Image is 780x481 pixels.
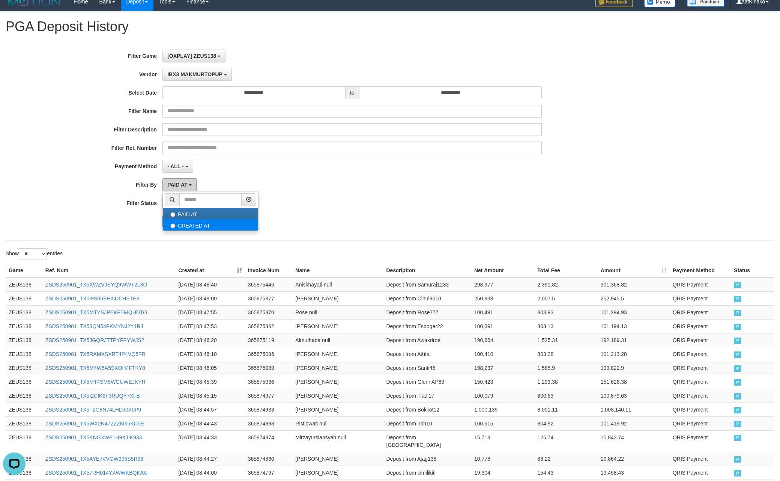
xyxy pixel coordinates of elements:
a: ZSDS250901_TX5M7W5A5SKOH4FTKY8 [45,365,145,371]
span: IBX3 MAKMURTOPUP [167,71,222,77]
a: ZSDS250901_TX5JGQRJTTPYFPYWJS2 [45,337,144,343]
td: Deposit from Ajag138 [383,452,471,466]
td: [PERSON_NAME] [292,452,383,466]
td: Rose null [292,305,383,319]
td: 365875446 [245,277,293,292]
td: [DATE] 08:45:15 [175,389,245,403]
td: QRIS Payment [670,375,731,389]
td: QRIS Payment [670,466,731,479]
td: 125.74 [534,430,597,452]
td: QRIS Payment [670,319,731,333]
td: [DATE] 08:44:57 [175,403,245,416]
a: ZSDS250901_TX5T2G8N74LHDJ0X0P9 [45,407,141,413]
td: Deposit from Tiadi17 [383,389,471,403]
td: ZEUS138 [6,319,42,333]
select: Showentries [19,248,47,259]
a: ZSDS250901_TX5WX2N47ZZZM65KC5E [45,421,144,427]
td: [PERSON_NAME] [292,389,383,403]
td: [PERSON_NAME] [292,403,383,416]
td: [DATE] 08:46:20 [175,333,245,347]
span: PAID [734,470,741,476]
td: ZEUS138 [6,430,42,452]
th: Name [292,264,383,277]
td: QRIS Payment [670,347,731,361]
td: Deposit from Rose777 [383,305,471,319]
span: PAID [734,435,741,441]
td: QRIS Payment [670,430,731,452]
td: [DATE] 08:48:40 [175,277,245,292]
td: 101,419.92 [598,416,670,430]
td: ZEUS138 [6,416,42,430]
span: [OXPLAY] ZEUS138 [167,53,216,59]
td: Deposit from iroh10 [383,416,471,430]
td: Deposit from Santi45 [383,361,471,375]
span: PAID [734,310,741,316]
td: QRIS Payment [670,416,731,430]
td: 199,822.9 [598,361,670,375]
td: Deposit from Bokkot12 [383,403,471,416]
td: 150,423 [471,375,534,389]
td: ZEUS138 [6,403,42,416]
td: 101,213.28 [598,347,670,361]
td: Deposit from GlennAP89 [383,375,471,389]
th: Net Amount [471,264,534,277]
td: 365875096 [245,347,293,361]
td: [DATE] 08:47:55 [175,305,245,319]
td: Deposit from cimilikiti [383,466,471,479]
td: ZEUS138 [6,389,42,403]
td: 365874893 [245,416,293,430]
td: 252,945.5 [598,291,670,305]
td: 1,008,140.11 [598,403,670,416]
td: [PERSON_NAME] [292,347,383,361]
td: 365874874 [245,430,293,452]
td: 365874977 [245,389,293,403]
td: 365875089 [245,361,293,375]
a: ZSDS250901_TX5XWZVJSYQ9WWT2L3O [45,282,147,288]
span: PAID AT [167,182,187,188]
a: ZSDS250901_TX53QN54PKMYNJ2Y1RJ [45,323,143,329]
td: ZEUS138 [6,305,42,319]
td: QRIS Payment [670,389,731,403]
td: QRIS Payment [670,361,731,375]
td: Deposit from Cihui9010 [383,291,471,305]
td: 19,458.43 [598,466,670,479]
td: 100,491 [471,305,534,319]
td: Deposit from Athfal [383,347,471,361]
span: PAID [734,379,741,386]
td: 86.22 [534,452,597,466]
span: PAID [734,296,741,302]
td: [DATE] 08:44:27 [175,452,245,466]
td: [DATE] 08:44:33 [175,430,245,452]
td: ZEUS138 [6,277,42,292]
button: PAID AT [162,178,197,191]
td: Ristiowati null [292,416,383,430]
a: ZSDS250901_TX5RAMXSXRT4P4VQ5FR [45,351,146,357]
a: ZSDS250901_TX5MTYSJPEKFEMQHDTO [45,309,147,315]
span: PAID [734,456,741,463]
span: PAID [734,338,741,344]
td: 365875370 [245,305,293,319]
td: QRIS Payment [670,305,731,319]
td: 365875119 [245,333,293,347]
td: 15,718 [471,430,534,452]
td: 8,001.11 [534,403,597,416]
td: [PERSON_NAME] [292,319,383,333]
td: 301,368.82 [598,277,670,292]
td: 804.92 [534,416,597,430]
td: [PERSON_NAME] [292,466,383,479]
td: 803.28 [534,347,597,361]
td: 803.93 [534,305,597,319]
td: [DATE] 08:47:53 [175,319,245,333]
th: Ref. Num [42,264,176,277]
td: QRIS Payment [670,403,731,416]
td: 198,237 [471,361,534,375]
td: 19,304 [471,466,534,479]
th: Total Fee [534,264,597,277]
a: ZSDS250901_TX5KNGXWF1H9XJIK933 [45,434,142,440]
td: Almuthada null [292,333,383,347]
td: 1,000,139 [471,403,534,416]
label: CREATED AT [163,219,258,231]
th: Description [383,264,471,277]
a: ZSDS250901_TX5I2CIK6F3RUQY7XFB [45,393,140,399]
td: Deposit from Esdoger22 [383,319,471,333]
